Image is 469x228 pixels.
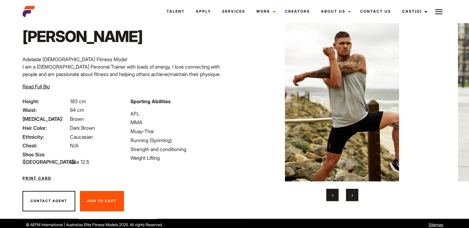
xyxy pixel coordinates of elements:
[251,3,279,20] a: Work
[70,142,79,149] span: N/A
[130,128,231,135] li: Muay-Thai
[23,83,50,90] button: Read Full Bio
[130,146,231,153] li: Strength and conditioning
[161,3,190,20] a: Talent
[70,125,95,131] span: Dark Brown
[26,222,266,228] p: © AEFM International | Australias Elite Fitness Models 2025. All rights Reserved.
[70,98,86,104] span: 183 cm
[87,199,117,203] span: Add To Cast
[415,9,422,14] span: (0)
[429,222,443,227] a: Sitemap
[23,27,142,46] h1: [PERSON_NAME]
[23,151,69,166] span: Shoe Size ([GEOGRAPHIC_DATA]):
[190,3,216,20] a: Apply
[352,192,353,198] span: Next
[315,3,355,20] a: About Us
[130,110,231,117] li: AFL
[23,5,35,18] img: cropped-aefm-brand-fav-22-square.png
[23,115,69,123] span: [MEDICAL_DATA]:
[130,119,231,126] li: MMA
[130,137,231,144] li: Running (Sprinting)
[435,8,442,15] img: Burger icon
[70,107,84,113] span: 84 cm
[23,142,69,149] span: Chest:
[130,154,231,162] li: Weight Lifting
[23,133,69,141] span: Ethnicity:
[70,134,93,140] span: Caucasian
[70,159,89,165] span: Size 12.5
[70,116,84,122] span: Brown
[80,191,124,211] button: Add To Cast
[23,98,69,105] span: Height:
[355,3,397,20] a: Contact Us
[249,10,435,181] img: Thomas stretching on Adelaide Beach
[332,192,333,198] span: Previous
[23,106,69,114] span: Waist:
[23,191,75,211] button: Contact Agent
[23,124,69,132] span: Hair Color:
[23,56,231,78] p: Adelaide [DEMOGRAPHIC_DATA] Fitness Model I am a [DEMOGRAPHIC_DATA] Personal Trainer with loads o...
[23,175,51,181] a: Print Card
[279,3,315,20] a: Creators
[216,3,251,20] a: Services
[130,98,171,104] strong: Sporting Abilities
[397,3,431,20] a: Cast(0)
